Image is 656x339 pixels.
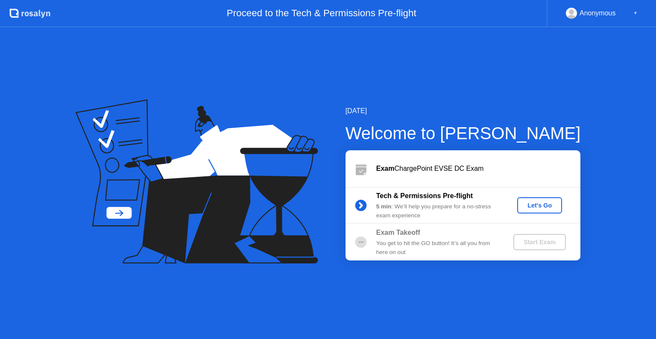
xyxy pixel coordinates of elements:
div: You get to hit the GO button! It’s all you from here on out [376,239,499,257]
div: : We’ll help you prepare for a no-stress exam experience [376,202,499,220]
div: Welcome to [PERSON_NAME] [346,120,581,146]
div: Let's Go [521,202,559,209]
div: Anonymous [580,8,616,19]
button: Start Exam [513,234,566,250]
div: Start Exam [517,239,562,245]
div: ChargePoint EVSE DC Exam [376,164,580,174]
b: Tech & Permissions Pre-flight [376,192,473,199]
div: ▼ [633,8,638,19]
button: Let's Go [517,197,562,213]
b: Exam [376,165,395,172]
b: Exam Takeoff [376,229,420,236]
div: [DATE] [346,106,581,116]
b: 5 min [376,203,392,210]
